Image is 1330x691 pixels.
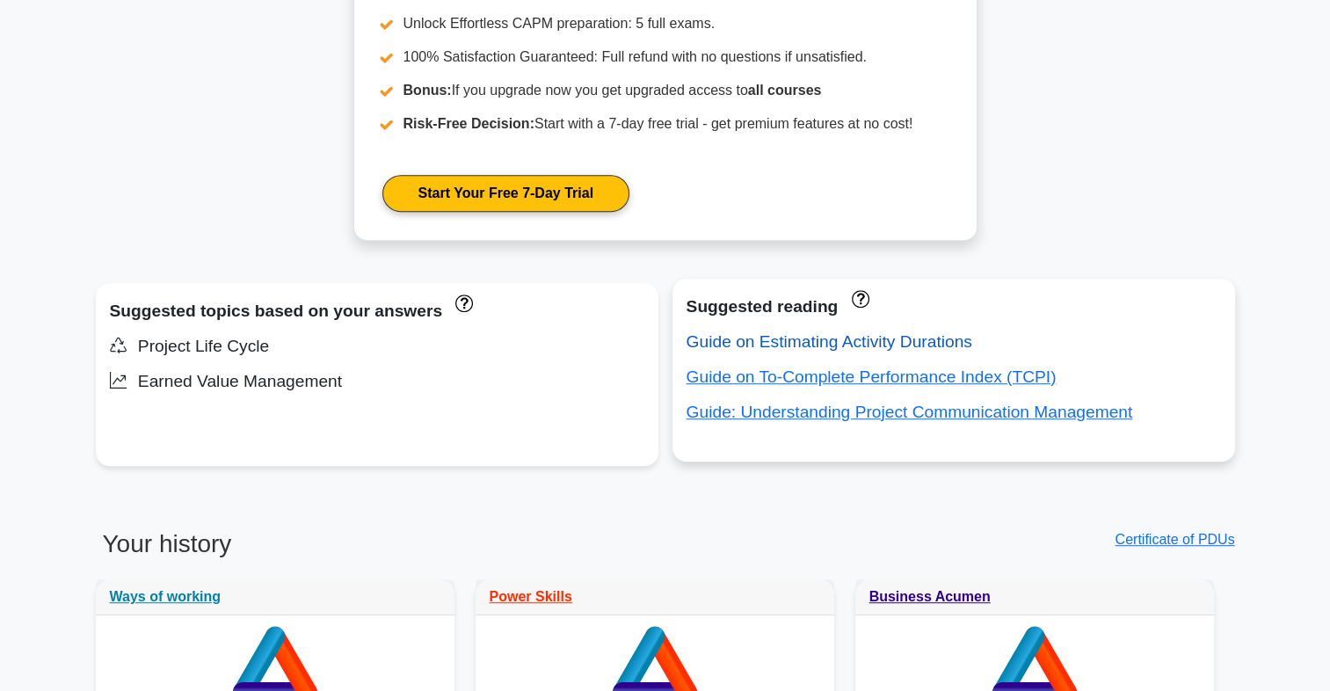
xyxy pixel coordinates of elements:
[110,297,644,325] div: Suggested topics based on your answers
[382,175,629,212] a: Start Your Free 7-Day Trial
[451,293,473,311] a: These topics have been answered less than 50% correct. Topics disapear when you answer questions ...
[110,589,222,604] a: Ways of working
[96,529,655,573] h3: Your history
[847,288,868,307] a: These concepts have been answered less than 50% correct. The guides disapear when you answer ques...
[110,367,644,396] div: Earned Value Management
[869,589,991,604] a: Business Acumen
[687,403,1133,421] a: Guide: Understanding Project Communication Management
[687,293,1221,321] div: Suggested reading
[687,367,1057,386] a: Guide on To-Complete Performance Index (TCPI)
[1115,532,1234,547] a: Certificate of PDUs
[110,332,644,360] div: Project Life Cycle
[687,332,972,351] a: Guide on Estimating Activity Durations
[490,589,572,604] a: Power Skills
